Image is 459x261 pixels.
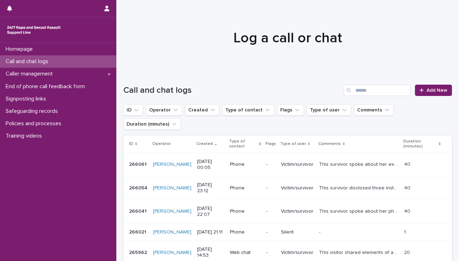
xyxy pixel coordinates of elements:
[123,153,452,176] tr: 266061266061 [PERSON_NAME] [DATE] 00:05Phone-Victim/survivorThis survivor spoke about her experie...
[281,162,313,168] p: Victim/survivor
[266,208,275,214] p: -
[123,200,452,223] tr: 266041266041 [PERSON_NAME] [DATE] 22:07Phone-Victim/survivorThis survivor spoke about her physica...
[230,229,261,235] p: Phone
[123,85,341,96] h1: Call and chat logs
[197,206,224,218] p: [DATE] 22:07
[404,184,412,191] p: 40
[266,162,275,168] p: -
[6,23,62,37] img: rhQMoQhaT3yELyF149Cw
[404,248,411,256] p: 20
[129,228,148,235] p: 266021
[123,223,452,241] tr: 266021266021 [PERSON_NAME] [DATE] 21:11Phone-Silent-- 11
[123,176,452,200] tr: 266054266054 [PERSON_NAME] [DATE] 23:12Phone-Victim/survivorThis survivor disclosed three instanc...
[3,96,52,102] p: Signposting links
[277,104,304,116] button: Flags
[230,250,261,256] p: Web chat
[129,140,133,148] p: ID
[197,182,224,194] p: [DATE] 23:12
[3,58,54,65] p: Call and chat logs
[196,140,213,148] p: Created
[3,108,63,115] p: Safeguarding records
[3,133,48,139] p: Training videos
[281,229,313,235] p: Silent
[230,185,261,191] p: Phone
[319,160,400,168] p: This survivor spoke about her experience of parenting, including a child born of rape. We spoke a...
[404,160,412,168] p: 40
[185,104,219,116] button: Created
[404,228,407,235] p: 1
[153,208,191,214] a: [PERSON_NAME]
[404,207,412,214] p: 40
[319,207,400,214] p: This survivor spoke about her physical symptoms of trauma and asked to do breathing exercise toge...
[123,119,181,130] button: Duration (minutes)
[281,208,313,214] p: Victim/survivor
[222,104,274,116] button: Type of contact
[152,140,171,148] p: Operator
[123,30,452,47] h1: Log a call or chat
[354,104,394,116] button: Comments
[3,71,59,77] p: Caller management
[197,229,224,235] p: [DATE] 21:11
[318,140,341,148] p: Comments
[415,85,452,96] a: Add New
[3,83,91,90] p: End of phone call feedback form
[281,185,313,191] p: Victim/survivor
[123,104,143,116] button: ID
[230,208,261,214] p: Phone
[153,250,191,256] a: [PERSON_NAME]
[129,184,149,191] p: 266054
[403,138,437,151] p: Duration (minutes)
[265,140,276,148] p: Flags
[197,247,224,259] p: [DATE] 14:53
[129,248,148,256] p: 265962
[319,184,400,191] p: This survivor disclosed three instances of rape, two of which were by the same man - a friend. We...
[129,160,148,168] p: 266061
[319,248,400,256] p: This visitor shared elements of an emotionally abusive relationship, perhaps involving rape. I re...
[146,104,182,116] button: Operator
[307,104,351,116] button: Type of user
[129,207,148,214] p: 266041
[266,229,275,235] p: -
[3,120,67,127] p: Policies and processes
[427,88,447,93] span: Add New
[266,185,275,191] p: -
[230,162,261,168] p: Phone
[344,85,411,96] input: Search
[153,185,191,191] a: [PERSON_NAME]
[197,159,224,171] p: [DATE] 00:05
[319,228,322,235] p: -
[153,162,191,168] a: [PERSON_NAME]
[281,250,313,256] p: Victim/survivor
[266,250,275,256] p: -
[3,46,38,53] p: Homepage
[153,229,191,235] a: [PERSON_NAME]
[280,140,306,148] p: Type of user
[229,138,257,151] p: Type of contact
